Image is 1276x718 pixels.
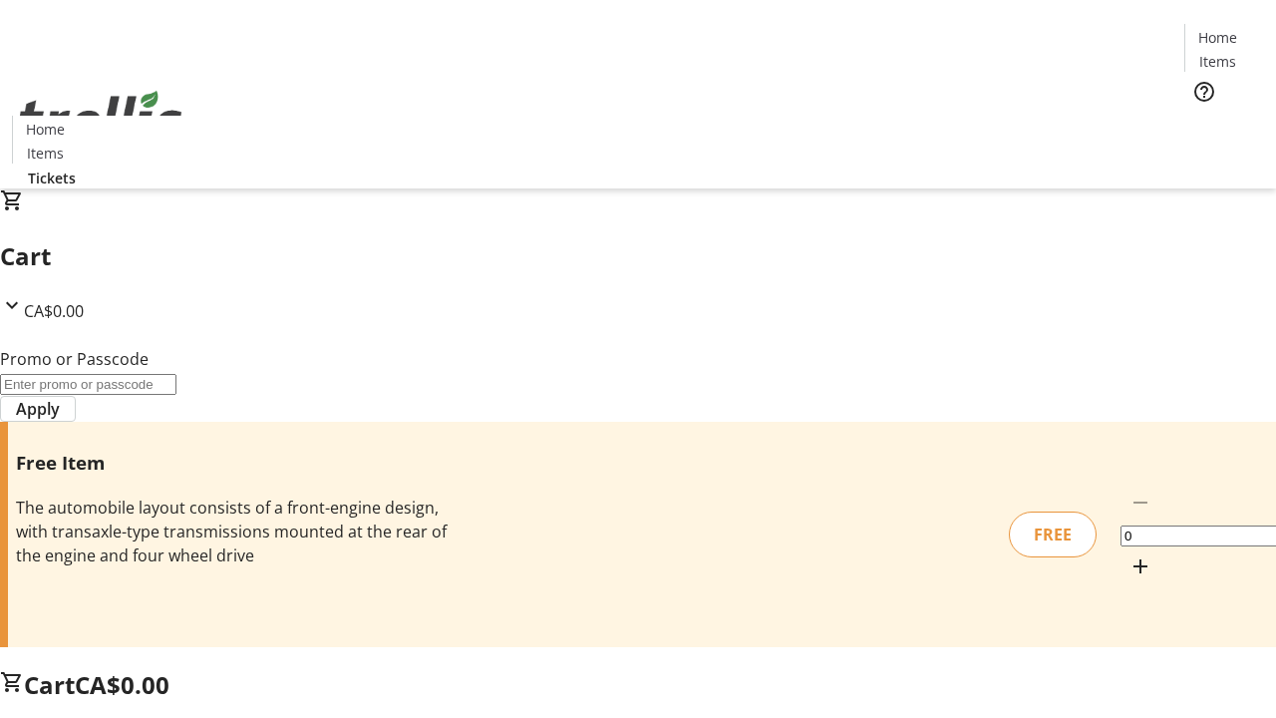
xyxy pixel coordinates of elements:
h3: Free Item [16,449,452,477]
div: The automobile layout consists of a front-engine design, with transaxle-type transmissions mounte... [16,496,452,567]
button: Increment by one [1120,546,1160,586]
span: Apply [16,397,60,421]
button: Help [1184,72,1224,112]
span: Home [1198,27,1237,48]
span: Tickets [1200,116,1248,137]
img: Orient E2E Organization qGbegImJ8M's Logo [12,69,189,169]
a: Home [1185,27,1249,48]
div: FREE [1009,512,1097,557]
span: Home [26,119,65,140]
span: Items [27,143,64,164]
a: Items [1185,51,1249,72]
span: CA$0.00 [75,668,169,701]
a: Home [13,119,77,140]
span: Items [1199,51,1236,72]
a: Tickets [1184,116,1264,137]
span: CA$0.00 [24,300,84,322]
a: Tickets [12,168,92,188]
span: Tickets [28,168,76,188]
a: Items [13,143,77,164]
